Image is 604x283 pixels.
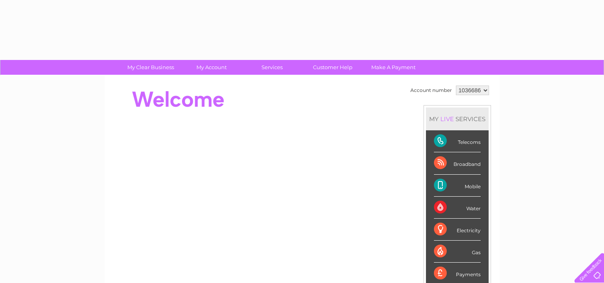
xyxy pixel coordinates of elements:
div: Telecoms [434,130,481,152]
div: Broadband [434,152,481,174]
div: LIVE [439,115,455,123]
a: Customer Help [300,60,366,75]
div: Water [434,197,481,219]
div: Mobile [434,175,481,197]
td: Account number [408,84,454,97]
a: My Account [178,60,244,75]
a: Services [239,60,305,75]
div: Electricity [434,219,481,241]
a: Make A Payment [360,60,426,75]
div: Gas [434,241,481,263]
a: My Clear Business [118,60,184,75]
div: MY SERVICES [426,108,489,130]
